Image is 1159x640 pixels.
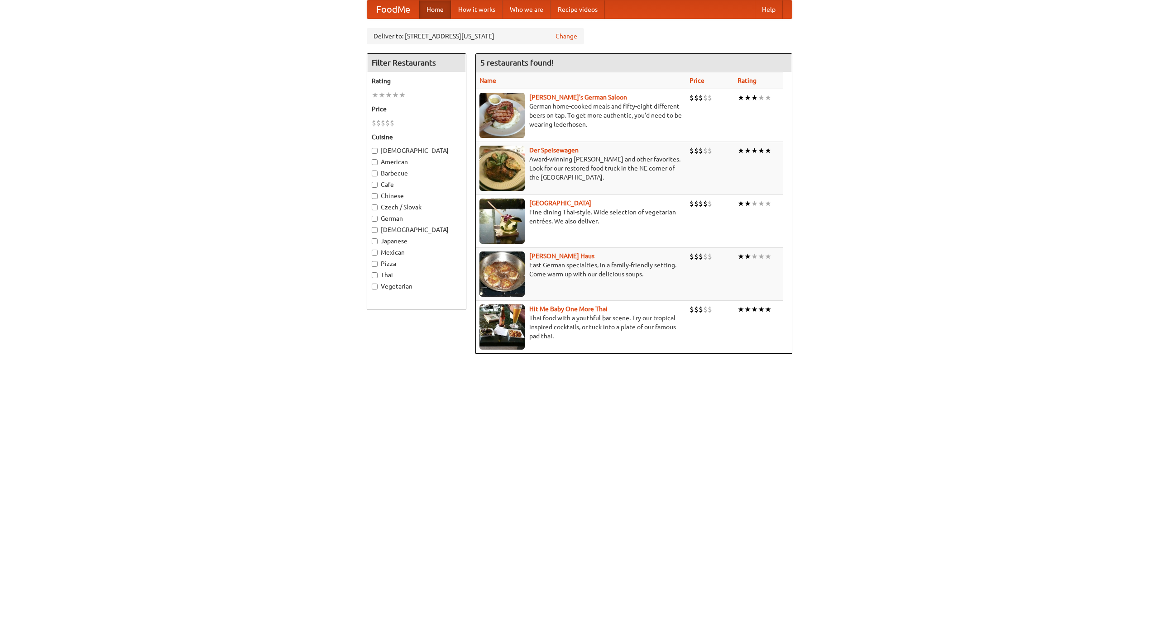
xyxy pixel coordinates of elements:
a: Home [419,0,451,19]
li: $ [385,118,390,128]
input: American [372,159,378,165]
input: Pizza [372,261,378,267]
a: Rating [738,77,757,84]
input: Cafe [372,182,378,188]
input: Vegetarian [372,284,378,289]
li: ★ [751,304,758,314]
input: German [372,216,378,222]
img: babythai.jpg [479,304,525,350]
li: $ [372,118,376,128]
input: Mexican [372,250,378,256]
label: Thai [372,270,461,280]
li: $ [703,251,708,261]
label: Vegetarian [372,282,461,291]
li: $ [699,199,703,209]
label: Chinese [372,191,461,200]
li: $ [699,146,703,156]
li: ★ [744,251,751,261]
input: Czech / Slovak [372,204,378,210]
input: Japanese [372,238,378,244]
p: Fine dining Thai-style. Wide selection of vegetarian entrées. We also deliver. [479,208,682,226]
a: [PERSON_NAME]'s German Saloon [529,94,627,101]
li: ★ [744,146,751,156]
p: Award-winning [PERSON_NAME] and other favorites. Look for our restored food truck in the NE corne... [479,155,682,182]
a: Price [690,77,704,84]
label: Czech / Slovak [372,203,461,212]
img: esthers.jpg [479,93,525,138]
li: $ [694,251,699,261]
img: speisewagen.jpg [479,146,525,191]
li: $ [694,93,699,103]
h4: Filter Restaurants [367,54,466,72]
a: Help [755,0,783,19]
li: ★ [758,199,765,209]
li: $ [708,199,712,209]
li: ★ [751,199,758,209]
a: [PERSON_NAME] Haus [529,252,594,260]
li: ★ [765,146,771,156]
li: $ [699,93,703,103]
input: Barbecue [372,171,378,176]
li: ★ [738,199,744,209]
li: $ [690,251,694,261]
a: Change [556,32,577,41]
label: Cafe [372,180,461,189]
label: [DEMOGRAPHIC_DATA] [372,146,461,155]
li: $ [694,304,699,314]
li: ★ [758,146,765,156]
a: FoodMe [367,0,419,19]
li: ★ [738,146,744,156]
a: How it works [451,0,503,19]
li: ★ [758,93,765,103]
h5: Cuisine [372,133,461,142]
li: $ [703,199,708,209]
a: [GEOGRAPHIC_DATA] [529,199,591,207]
li: ★ [744,199,751,209]
li: ★ [765,304,771,314]
label: German [372,214,461,223]
li: ★ [738,251,744,261]
li: $ [699,251,703,261]
ng-pluralize: 5 restaurants found! [480,58,554,67]
li: ★ [765,93,771,103]
h5: Rating [372,76,461,85]
li: $ [703,304,708,314]
a: Hit Me Baby One More Thai [529,305,608,313]
li: ★ [378,90,385,100]
li: ★ [751,146,758,156]
label: American [372,157,461,166]
p: German home-cooked meals and fifty-eight different beers on tap. To get more authentic, you'd nee... [479,102,682,129]
h5: Price [372,104,461,114]
li: ★ [372,90,378,100]
input: Thai [372,272,378,278]
li: $ [376,118,381,128]
li: $ [690,146,694,156]
li: ★ [765,199,771,209]
li: ★ [758,251,765,261]
label: Barbecue [372,169,461,178]
input: [DEMOGRAPHIC_DATA] [372,148,378,154]
li: $ [708,93,712,103]
label: Pizza [372,259,461,268]
li: ★ [392,90,399,100]
li: ★ [751,251,758,261]
li: $ [690,304,694,314]
label: [DEMOGRAPHIC_DATA] [372,225,461,234]
li: $ [694,199,699,209]
label: Mexican [372,248,461,257]
li: $ [708,146,712,156]
a: Who we are [503,0,551,19]
img: kohlhaus.jpg [479,251,525,297]
li: $ [708,304,712,314]
input: Chinese [372,193,378,199]
div: Deliver to: [STREET_ADDRESS][US_STATE] [367,28,584,44]
li: ★ [738,93,744,103]
li: ★ [744,93,751,103]
li: ★ [751,93,758,103]
li: $ [703,146,708,156]
p: East German specialties, in a family-friendly setting. Come warm up with our delicious soups. [479,261,682,279]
